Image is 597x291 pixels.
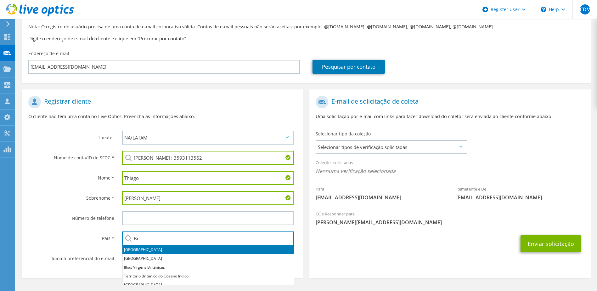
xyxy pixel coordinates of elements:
svg: \n [541,7,546,12]
li: Ilhas Virgens Britânicas [122,263,294,272]
span: [EMAIL_ADDRESS][DOMAIN_NAME] [456,194,584,201]
a: Pesquisar por contato [313,60,385,74]
button: Enviar solicitação [521,235,581,252]
span: CDV [580,4,590,14]
p: Uma solicitação por e-mail com links para fazer download do coletor será enviada ao cliente confo... [316,113,584,120]
label: Selecionar tipo da coleção [316,131,371,137]
li: [GEOGRAPHIC_DATA] [122,245,294,254]
h3: Digite o endereço de e-mail do cliente e clique em “Procurar por contato”. [28,35,584,42]
h1: E-mail de solicitação de coleta [316,96,581,108]
label: Nome * [28,171,114,181]
h1: Registrar cliente [28,96,294,108]
p: Nota: O registro de usuário precisa de uma conta de e-mail corporativa válida. Contas de e-mail p... [28,23,584,30]
label: Sobrenome * [28,191,114,201]
label: País * [28,231,114,242]
div: CC e Responder para [309,207,590,229]
div: Para [309,182,450,204]
label: Nome de conta/ID de SFDC * [28,151,114,161]
label: Idioma preferencial do e-mail [28,252,114,262]
span: Nenhuma verificação selecionada [316,168,584,174]
span: [EMAIL_ADDRESS][DOMAIN_NAME] [316,194,444,201]
label: Theater [28,131,114,141]
label: Número de telefone [28,211,114,221]
div: Coleções solicitadas [309,156,590,179]
li: [GEOGRAPHIC_DATA] [122,281,294,289]
p: O cliente não tem uma conta no Live Optics. Preencha as informações abaixo. [28,113,297,120]
li: Território Britânico do Oceano Índico [122,272,294,281]
div: Remetente e De [450,182,591,204]
span: [PERSON_NAME][EMAIL_ADDRESS][DOMAIN_NAME] [316,219,584,226]
li: [GEOGRAPHIC_DATA] [122,254,294,263]
span: Selecionar tipos de verificação solicitadas [316,141,466,153]
label: Endereço de e-mail [28,50,69,57]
